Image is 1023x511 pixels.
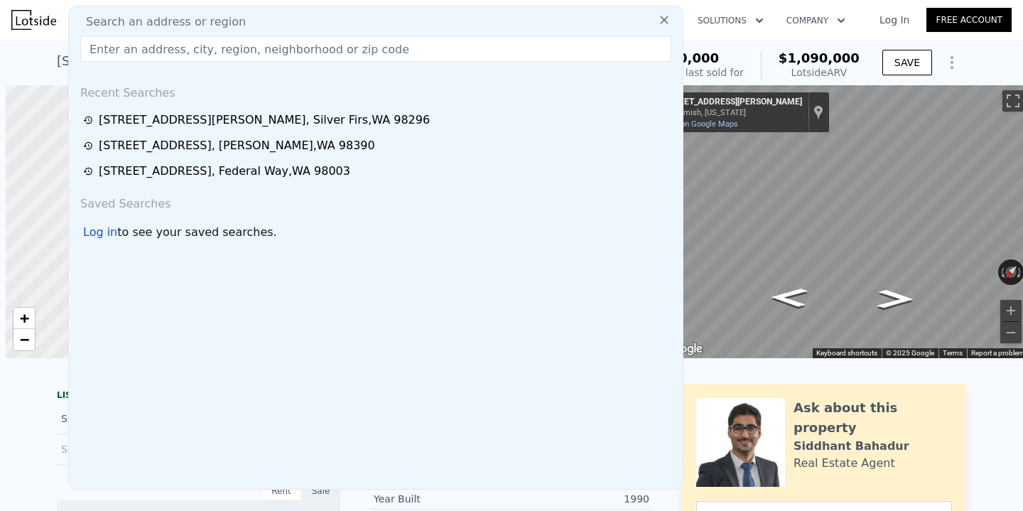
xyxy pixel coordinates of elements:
[943,349,963,357] a: Terms
[83,163,673,180] a: [STREET_ADDRESS], Federal Way,WA 98003
[61,440,188,458] div: Sold
[75,184,677,218] div: Saved Searches
[57,51,433,71] div: [STREET_ADDRESS][PERSON_NAME] , Silver Firs , WA 98296
[998,259,1006,285] button: Rotate counterclockwise
[1000,322,1022,343] button: Zoom out
[13,329,35,350] a: Zoom out
[755,284,824,312] path: Go Northeast, Seattle Hill Rd
[75,73,677,107] div: Recent Searches
[882,50,932,75] button: SAVE
[661,108,802,117] div: Snohomish, [US_STATE]
[886,349,934,357] span: © 2025 Google
[794,398,952,438] div: Ask about this property
[511,492,649,506] div: 1990
[938,48,966,77] button: Show Options
[20,309,29,327] span: +
[83,224,117,241] div: Log in
[998,259,1023,286] button: Reset the view
[661,97,802,108] div: [STREET_ADDRESS][PERSON_NAME]
[926,8,1012,32] a: Free Account
[301,482,341,500] div: Sale
[11,10,56,30] img: Lotside
[61,409,188,428] div: Sold
[661,119,738,129] a: View on Google Maps
[20,330,29,348] span: −
[794,438,909,455] div: Siddhant Bahadur
[652,50,720,65] span: $280,000
[83,137,673,154] a: [STREET_ADDRESS], [PERSON_NAME],WA 98390
[1000,300,1022,321] button: Zoom in
[99,137,375,154] div: [STREET_ADDRESS] , [PERSON_NAME] , WA 98390
[374,492,511,506] div: Year Built
[80,36,671,62] input: Enter an address, city, region, neighborhood or zip code
[75,14,246,31] span: Search an address or region
[813,104,823,120] a: Show location on map
[117,224,276,241] span: to see your saved searches.
[57,389,341,404] div: LISTING & SALE HISTORY
[779,65,860,80] div: Lotside ARV
[13,308,35,329] a: Zoom in
[627,65,744,80] div: Off Market, last sold for
[816,348,877,358] button: Keyboard shortcuts
[99,112,430,129] div: [STREET_ADDRESS][PERSON_NAME] , Silver Firs , WA 98296
[862,13,926,27] a: Log In
[83,112,673,129] a: [STREET_ADDRESS][PERSON_NAME], Silver Firs,WA 98296
[99,163,350,180] div: [STREET_ADDRESS] , Federal Way , WA 98003
[261,482,301,500] div: Rent
[775,8,857,33] button: Company
[779,50,860,65] span: $1,090,000
[794,455,895,472] div: Real Estate Agent
[686,8,775,33] button: Solutions
[862,285,929,313] path: Go Southwest, WA-96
